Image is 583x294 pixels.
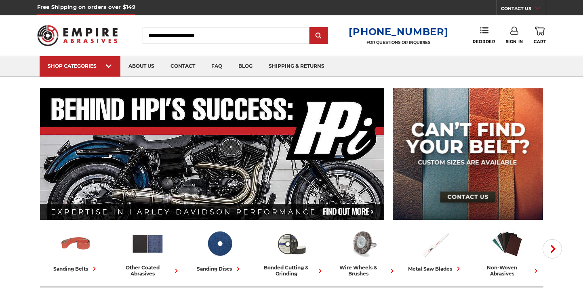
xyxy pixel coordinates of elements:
[261,56,333,77] a: shipping & returns
[475,227,540,277] a: non-woven abrasives
[48,63,112,69] div: SHOP CATEGORIES
[473,39,495,44] span: Reorder
[162,56,203,77] a: contact
[40,88,385,220] img: Banner for an interview featuring Horsepower Inc who makes Harley performance upgrades featured o...
[393,88,543,220] img: promo banner for custom belts.
[347,227,380,261] img: Wire Wheels & Brushes
[506,39,523,44] span: Sign In
[490,227,524,261] img: Non-woven Abrasives
[534,27,546,44] a: Cart
[53,265,99,273] div: sanding belts
[331,265,396,277] div: wire wheels & brushes
[131,227,164,261] img: Other Coated Abrasives
[59,227,93,261] img: Sanding Belts
[331,227,396,277] a: wire wheels & brushes
[120,56,162,77] a: about us
[37,20,118,51] img: Empire Abrasives
[115,227,181,277] a: other coated abrasives
[203,56,230,77] a: faq
[475,265,540,277] div: non-woven abrasives
[534,39,546,44] span: Cart
[230,56,261,77] a: blog
[473,27,495,44] a: Reorder
[259,265,324,277] div: bonded cutting & grinding
[543,239,562,259] button: Next
[349,40,448,45] p: FOR QUESTIONS OR INQUIRIES
[115,265,181,277] div: other coated abrasives
[275,227,308,261] img: Bonded Cutting & Grinding
[403,227,468,273] a: metal saw blades
[349,26,448,38] a: [PHONE_NUMBER]
[43,227,109,273] a: sanding belts
[408,265,463,273] div: metal saw blades
[203,227,236,261] img: Sanding Discs
[259,227,324,277] a: bonded cutting & grinding
[197,265,242,273] div: sanding discs
[419,227,452,261] img: Metal Saw Blades
[311,28,327,44] input: Submit
[501,4,546,15] a: CONTACT US
[187,227,253,273] a: sanding discs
